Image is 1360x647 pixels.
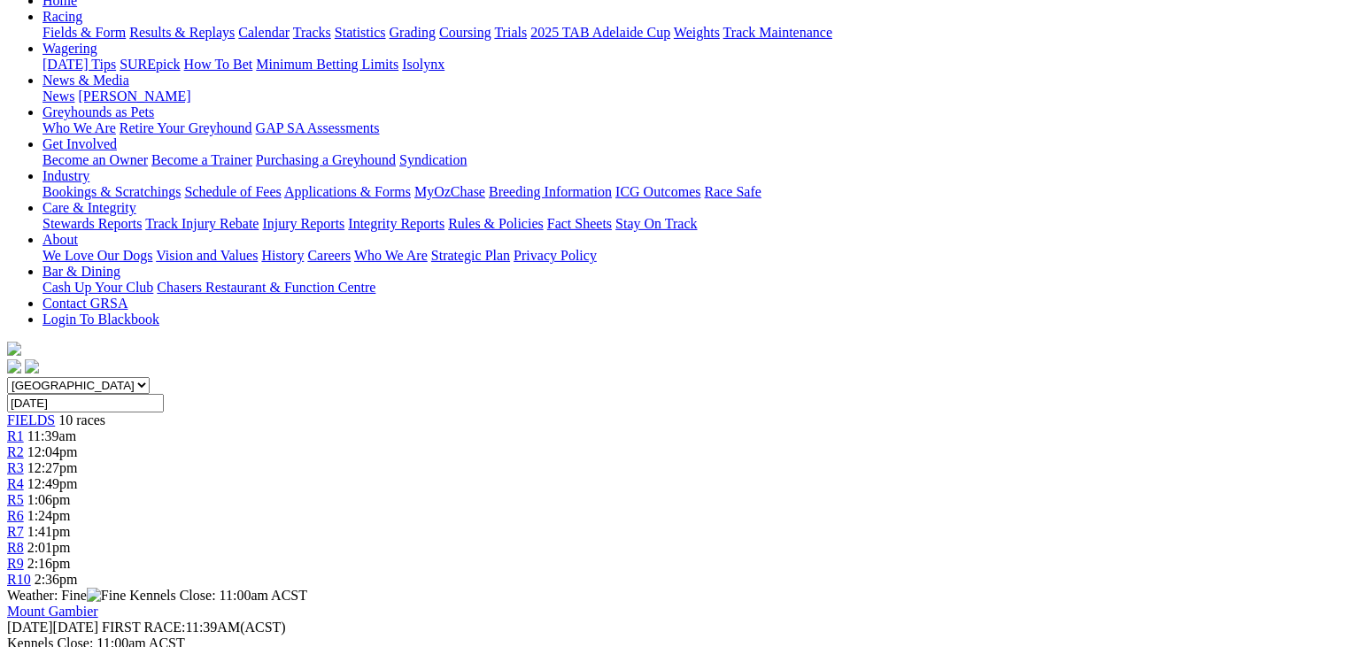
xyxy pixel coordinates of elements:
a: GAP SA Assessments [256,120,380,135]
a: We Love Our Dogs [42,248,152,263]
a: ICG Outcomes [615,184,700,199]
a: Schedule of Fees [184,184,281,199]
a: Contact GRSA [42,296,127,311]
a: R1 [7,428,24,443]
a: Industry [42,168,89,183]
a: Applications & Forms [284,184,411,199]
a: Track Maintenance [723,25,832,40]
a: [DATE] Tips [42,57,116,72]
a: How To Bet [184,57,253,72]
a: Isolynx [402,57,444,72]
input: Select date [7,394,164,412]
a: Injury Reports [262,216,344,231]
a: SUREpick [120,57,180,72]
div: Industry [42,184,1353,200]
a: Fact Sheets [547,216,612,231]
span: 12:49pm [27,476,78,491]
a: Coursing [439,25,491,40]
a: About [42,232,78,247]
a: Who We Are [42,120,116,135]
span: 2:01pm [27,540,71,555]
a: Results & Replays [129,25,235,40]
span: R6 [7,508,24,523]
a: Calendar [238,25,290,40]
a: Bookings & Scratchings [42,184,181,199]
div: About [42,248,1353,264]
img: twitter.svg [25,359,39,374]
div: Get Involved [42,152,1353,168]
a: R2 [7,444,24,459]
a: Cash Up Your Club [42,280,153,295]
a: History [261,248,304,263]
div: Bar & Dining [42,280,1353,296]
a: FIELDS [7,412,55,427]
span: 11:39AM(ACST) [102,620,286,635]
a: Vision and Values [156,248,258,263]
a: News [42,89,74,104]
a: Minimum Betting Limits [256,57,398,72]
a: R3 [7,460,24,475]
span: 2:36pm [35,572,78,587]
img: Fine [87,588,126,604]
a: Bar & Dining [42,264,120,279]
a: Careers [307,248,351,263]
a: Login To Blackbook [42,312,159,327]
a: Stewards Reports [42,216,142,231]
div: Wagering [42,57,1353,73]
a: Statistics [335,25,386,40]
img: facebook.svg [7,359,21,374]
a: Retire Your Greyhound [120,120,252,135]
span: Kennels Close: 11:00am ACST [129,588,307,603]
a: Greyhounds as Pets [42,104,154,119]
span: 12:27pm [27,460,78,475]
a: Care & Integrity [42,200,136,215]
a: Racing [42,9,82,24]
a: Privacy Policy [514,248,597,263]
a: R10 [7,572,31,587]
a: Chasers Restaurant & Function Centre [157,280,375,295]
a: Rules & Policies [448,216,544,231]
div: Racing [42,25,1353,41]
img: logo-grsa-white.png [7,342,21,356]
a: Wagering [42,41,97,56]
a: 2025 TAB Adelaide Cup [530,25,670,40]
a: Mount Gambier [7,604,98,619]
a: Stay On Track [615,216,697,231]
a: MyOzChase [414,184,485,199]
a: R5 [7,492,24,507]
span: 1:24pm [27,508,71,523]
a: Become a Trainer [151,152,252,167]
a: Fields & Form [42,25,126,40]
a: Strategic Plan [431,248,510,263]
a: Get Involved [42,136,117,151]
div: Care & Integrity [42,216,1353,232]
span: 11:39am [27,428,76,443]
a: Breeding Information [489,184,612,199]
a: Become an Owner [42,152,148,167]
div: Greyhounds as Pets [42,120,1353,136]
a: R8 [7,540,24,555]
span: [DATE] [7,620,53,635]
span: 10 races [58,412,105,427]
a: Syndication [399,152,467,167]
a: Trials [494,25,527,40]
a: News & Media [42,73,129,88]
span: Weather: Fine [7,588,129,603]
a: R4 [7,476,24,491]
span: 1:06pm [27,492,71,507]
a: Race Safe [704,184,761,199]
a: Grading [390,25,436,40]
a: R7 [7,524,24,539]
a: Weights [674,25,720,40]
span: 12:04pm [27,444,78,459]
a: R9 [7,556,24,571]
span: 1:41pm [27,524,71,539]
